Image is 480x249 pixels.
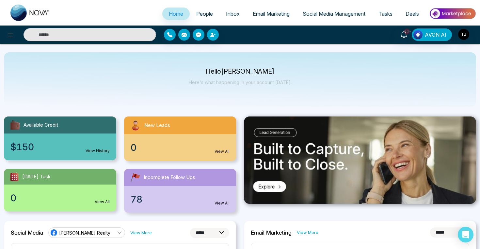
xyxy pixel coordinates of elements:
[10,140,34,154] span: $150
[215,200,230,206] a: View All
[120,169,240,213] a: Incomplete Follow Ups78View All
[196,10,213,17] span: People
[144,122,170,129] span: New Leads
[251,229,292,236] h2: Email Marketing
[24,121,58,129] span: Available Credit
[129,119,142,132] img: newLeads.svg
[169,10,183,17] span: Home
[425,31,446,39] span: AVON AI
[11,229,43,236] h2: Social Media
[9,119,21,131] img: availableCredit.svg
[399,8,425,20] a: Deals
[215,149,230,154] a: View All
[190,8,219,20] a: People
[162,8,190,20] a: Home
[22,173,51,181] span: [DATE] Task
[253,10,290,17] span: Email Marketing
[95,199,110,205] a: View All
[297,229,318,236] a: View More
[396,28,412,40] a: 10+
[303,10,365,17] span: Social Media Management
[10,5,50,21] img: Nova CRM Logo
[131,192,142,206] span: 78
[189,80,292,85] p: Here's what happening in your account [DATE].
[458,29,469,40] img: User Avatar
[406,10,419,17] span: Deals
[458,227,473,242] div: Open Intercom Messenger
[131,141,136,154] span: 0
[244,116,476,204] img: .
[219,8,246,20] a: Inbox
[59,230,110,236] span: [PERSON_NAME] Realty
[189,69,292,74] p: Hello [PERSON_NAME]
[413,30,423,39] img: Lead Flow
[130,230,152,236] a: View More
[412,28,452,41] button: AVON AI
[429,6,476,21] img: Market-place.gif
[378,10,392,17] span: Tasks
[129,171,141,183] img: followUps.svg
[144,174,195,181] span: Incomplete Follow Ups
[9,171,20,182] img: todayTask.svg
[226,10,240,17] span: Inbox
[10,191,16,205] span: 0
[296,8,372,20] a: Social Media Management
[120,116,240,161] a: New Leads0View All
[86,148,110,154] a: View History
[372,8,399,20] a: Tasks
[246,8,296,20] a: Email Marketing
[404,28,410,34] span: 10+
